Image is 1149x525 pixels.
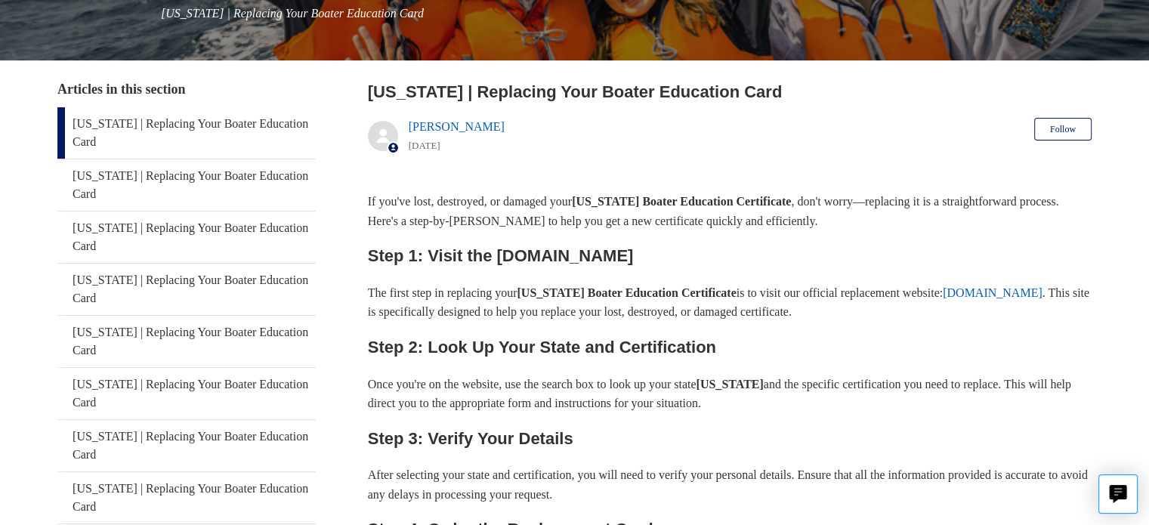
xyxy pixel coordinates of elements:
[57,316,316,367] a: [US_STATE] | Replacing Your Boater Education Card
[57,472,316,523] a: [US_STATE] | Replacing Your Boater Education Card
[57,159,316,211] a: [US_STATE] | Replacing Your Boater Education Card
[368,375,1092,413] p: Once you're on the website, use the search box to look up your state and the specific certificati...
[517,286,736,299] strong: [US_STATE] Boater Education Certificate
[1098,474,1138,514] button: Live chat
[57,212,316,263] a: [US_STATE] | Replacing Your Boater Education Card
[57,368,316,419] a: [US_STATE] | Replacing Your Boater Education Card
[696,378,763,391] strong: [US_STATE]
[368,334,1092,360] h2: Step 2: Look Up Your State and Certification
[572,195,791,208] strong: [US_STATE] Boater Education Certificate
[57,420,316,471] a: [US_STATE] | Replacing Your Boater Education Card
[57,82,185,97] span: Articles in this section
[368,192,1092,230] p: If you've lost, destroyed, or damaged your , don't worry—replacing it is a straightforward proces...
[368,242,1092,269] h2: Step 1: Visit the [DOMAIN_NAME]
[57,107,316,159] a: [US_STATE] | Replacing Your Boater Education Card
[1034,118,1092,141] button: Follow Article
[368,425,1092,452] h2: Step 3: Verify Your Details
[943,286,1042,299] a: [DOMAIN_NAME]
[368,465,1092,504] p: After selecting your state and certification, you will need to verify your personal details. Ensu...
[368,79,1092,104] h2: Wyoming | Replacing Your Boater Education Card
[409,140,440,151] time: 05/22/2024, 17:04
[368,283,1092,322] p: The first step in replacing your is to visit our official replacement website: . This site is spe...
[161,7,424,20] span: [US_STATE] | Replacing Your Boater Education Card
[57,264,316,315] a: [US_STATE] | Replacing Your Boater Education Card
[409,120,505,133] a: [PERSON_NAME]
